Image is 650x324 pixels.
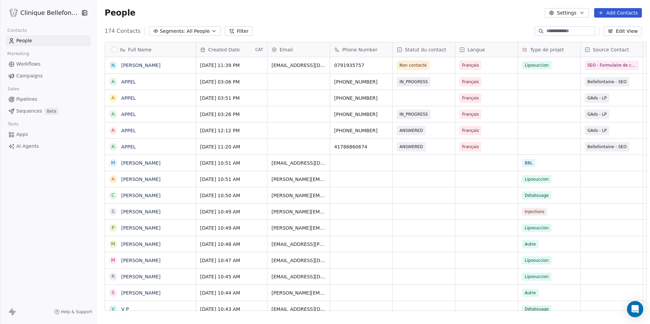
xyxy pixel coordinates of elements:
[593,46,629,53] span: Source Contact
[121,177,160,182] a: [PERSON_NAME]
[121,193,160,198] a: [PERSON_NAME]
[522,289,539,297] span: Autre
[522,256,551,264] span: Liposuccion
[121,112,136,117] a: APPEL
[200,290,263,296] span: [DATE] 10:44 AM
[121,128,136,133] a: APPEL
[16,131,28,138] span: Apps
[111,273,115,280] div: R
[200,176,263,183] span: [DATE] 10:51 AM
[272,257,326,264] span: [EMAIL_ADDRESS][DOMAIN_NAME]
[111,159,115,166] div: M
[20,8,79,17] span: Clinique Bellefontaine
[200,95,263,101] span: [DATE] 03:51 PM
[545,8,588,18] button: Settings
[522,240,539,248] span: Autre
[522,61,551,69] span: Liposuccion
[200,306,263,313] span: [DATE] 10:43 AM
[8,7,76,19] button: Clinique Bellefontaine
[518,42,580,57] div: Type de projet
[280,46,293,53] span: Email
[105,8,135,18] span: People
[200,273,263,280] span: [DATE] 10:45 AM
[196,42,267,57] div: Created DateCAT
[399,111,428,118] span: IN_PROGRESS
[5,70,91,82] a: Campaigns
[121,225,160,231] a: [PERSON_NAME]
[587,62,636,69] span: SEO - Formulaire de contact
[111,240,115,248] div: M
[267,42,330,57] div: Email
[399,78,428,85] span: IN_PROGRESS
[200,160,263,166] span: [DATE] 10:51 AM
[121,160,160,166] a: [PERSON_NAME]
[522,224,551,232] span: Liposuccion
[399,143,423,150] span: ANSWERED
[121,274,160,279] a: [PERSON_NAME]
[111,257,115,264] div: M
[334,95,388,101] span: [PHONE_NUMBER]
[105,42,196,57] div: Full Name
[4,49,32,59] span: Marketing
[121,241,160,247] a: [PERSON_NAME]
[160,28,185,35] span: Segments:
[111,192,115,199] div: C
[121,209,160,214] a: [PERSON_NAME]
[111,143,115,150] div: A
[399,62,427,69] span: Non contacté
[272,241,326,248] span: [EMAIL_ADDRESS][PERSON_NAME][DOMAIN_NAME]
[111,305,115,313] div: V
[468,46,485,53] span: Langue
[225,26,253,36] button: Filter
[112,289,115,296] div: S
[462,62,479,69] span: Français
[522,159,535,167] span: BBL
[111,62,115,69] div: N
[522,208,547,216] span: Injections
[272,273,326,280] span: [EMAIL_ADDRESS][DOMAIN_NAME]
[334,111,388,118] span: [PHONE_NUMBER]
[61,309,92,315] span: Help & Support
[121,144,136,149] a: APPEL
[16,143,39,150] span: AI Agents
[45,108,58,115] span: Beta
[462,95,479,101] span: Français
[208,46,240,53] span: Created Date
[105,27,140,35] span: 174 Contacts
[5,94,91,105] a: Pipelines
[16,61,41,68] span: Workflows
[121,290,160,296] a: [PERSON_NAME]
[272,62,326,69] span: [EMAIL_ADDRESS][DOMAIN_NAME]
[587,143,627,150] span: Bellefontaine - SEO
[5,59,91,70] a: Workflows
[587,127,607,134] span: GAds - LP
[393,42,455,57] div: Statut du contact
[405,46,446,53] span: Statut du contact
[200,78,263,85] span: [DATE] 03:06 PM
[112,224,114,231] div: P
[255,47,263,52] span: CAT
[522,191,551,200] span: Détatouage
[187,28,210,35] span: All People
[462,143,479,150] span: Français
[111,176,115,183] div: A
[200,143,263,150] span: [DATE] 11:20 AM
[334,143,388,150] span: 41786860674
[272,192,326,199] span: [PERSON_NAME][EMAIL_ADDRESS][DOMAIN_NAME]
[334,127,388,134] span: [PHONE_NUMBER]
[342,46,377,53] span: Phone Number
[334,78,388,85] span: [PHONE_NUMBER]
[272,306,326,313] span: [EMAIL_ADDRESS][DOMAIN_NAME]
[16,96,37,103] span: Pipelines
[200,192,263,199] span: [DATE] 10:50 AM
[587,95,607,101] span: GAds - LP
[462,111,479,118] span: Français
[272,225,326,231] span: [PERSON_NAME][EMAIL_ADDRESS][DOMAIN_NAME]
[522,175,551,183] span: Liposuccion
[9,9,18,17] img: Logo_Bellefontaine_Black.png
[54,309,92,315] a: Help & Support
[4,25,30,36] span: Contacts
[334,62,388,69] span: 0791935757
[462,78,479,85] span: Français
[121,79,136,85] a: APPEL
